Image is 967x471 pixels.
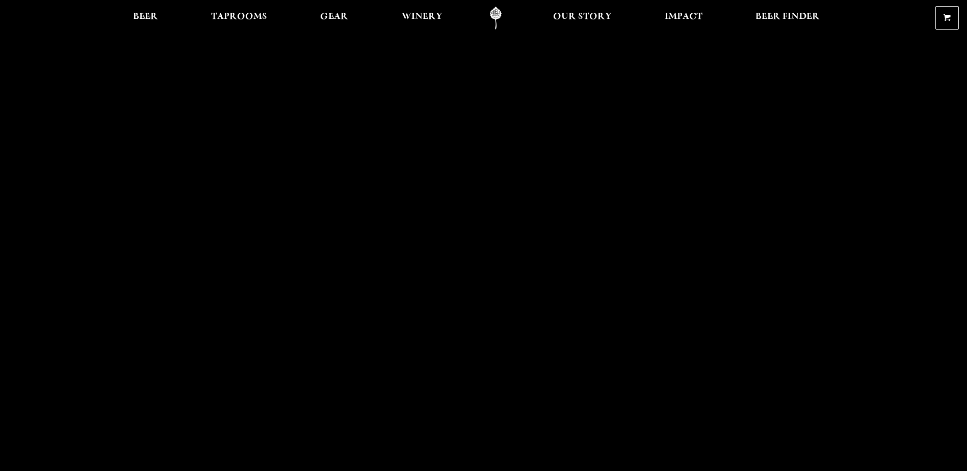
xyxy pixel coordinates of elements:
[658,7,709,30] a: Impact
[313,7,355,30] a: Gear
[749,7,826,30] a: Beer Finder
[133,13,158,21] span: Beer
[126,7,165,30] a: Beer
[320,13,348,21] span: Gear
[553,13,612,21] span: Our Story
[402,13,442,21] span: Winery
[204,7,274,30] a: Taprooms
[211,13,267,21] span: Taprooms
[755,13,820,21] span: Beer Finder
[477,7,515,30] a: Odell Home
[546,7,618,30] a: Our Story
[395,7,449,30] a: Winery
[665,13,702,21] span: Impact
